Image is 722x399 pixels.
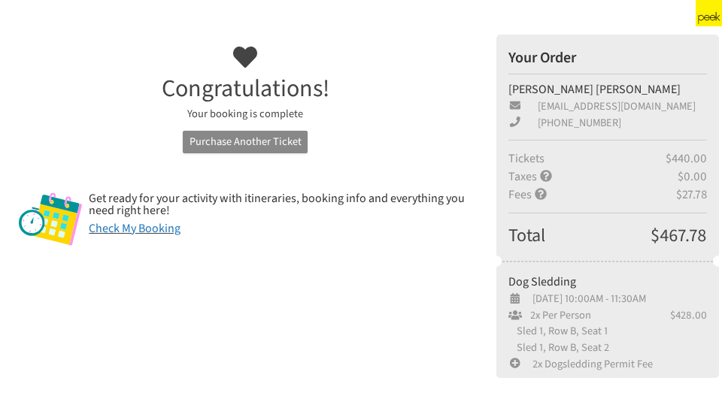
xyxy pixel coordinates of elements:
[535,115,621,131] span: [PHONE_NUMBER]
[18,192,83,246] img: [ember-intl] Missing translation "alt.confirmation-booking-portal" for locales: "en-us"
[508,168,678,186] div: Taxes
[508,222,651,249] div: Total
[508,150,666,168] div: Tickets
[183,131,307,154] a: Purchase Another Ticket
[676,186,707,204] div: $27.78
[670,307,707,324] span: $428.00
[508,186,676,204] div: Fees
[508,80,707,98] div: [PERSON_NAME] [PERSON_NAME]
[508,47,707,69] div: Your Order
[557,8,683,23] div: Powered by [DOMAIN_NAME]
[89,192,472,216] div: Get ready for your activity with itineraries, booking info and everything you need right here!
[89,220,180,237] a: Check My Booking
[508,323,608,339] span: Sled 1, Row B, Seat 1
[522,356,653,372] span: 2x Dogsledding Permit Fee
[666,150,707,168] div: $440.00
[508,273,707,291] div: Dog Sledding
[651,222,707,249] div: $467.78
[522,307,591,324] span: 2x Per Person
[535,98,696,114] span: [EMAIL_ADDRESS][DOMAIN_NAME]
[522,291,646,307] span: [DATE] 10:00AM - 11:30AM
[678,168,707,186] div: $0.00
[5,106,485,122] div: Your booking is complete
[508,340,609,355] span: Sled 1, Row B, Seat 2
